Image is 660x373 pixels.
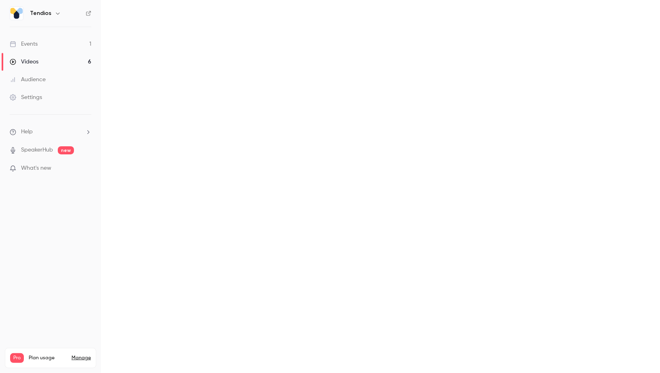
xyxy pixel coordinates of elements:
h6: Tendios [30,9,51,17]
div: Events [10,40,38,48]
span: Pro [10,353,24,363]
div: Settings [10,93,42,101]
span: Plan usage [29,355,67,361]
span: new [58,146,74,154]
span: What's new [21,164,51,173]
div: Videos [10,58,38,66]
div: Audience [10,76,46,84]
a: SpeakerHub [21,146,53,154]
a: Manage [72,355,91,361]
li: help-dropdown-opener [10,128,91,136]
span: Help [21,128,33,136]
img: Tendios [10,7,23,20]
